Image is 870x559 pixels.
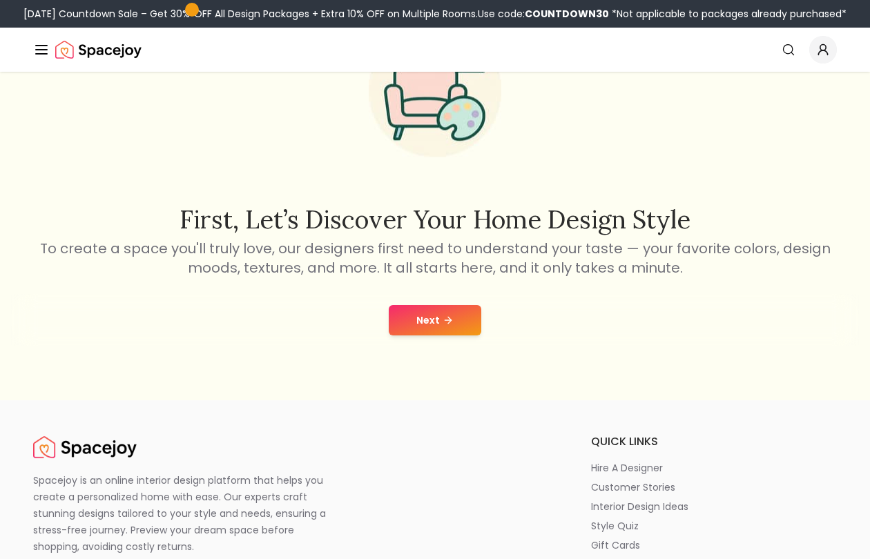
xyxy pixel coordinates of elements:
p: hire a designer [591,461,663,475]
span: *Not applicable to packages already purchased* [609,7,847,21]
img: Spacejoy Logo [55,36,142,63]
p: style quiz [591,519,639,533]
p: Spacejoy is an online interior design platform that helps you create a personalized home with eas... [33,472,342,555]
a: Spacejoy [33,433,137,461]
a: Spacejoy [55,36,142,63]
nav: Global [33,28,837,72]
p: To create a space you'll truly love, our designers first need to understand your taste — your fav... [37,239,833,277]
img: Start Style Quiz Illustration [347,2,523,179]
a: interior design ideas [591,500,837,513]
button: Next [389,305,481,335]
h6: quick links [591,433,837,450]
a: hire a designer [591,461,837,475]
div: [DATE] Countdown Sale – Get 30% OFF All Design Packages + Extra 10% OFF on Multiple Rooms. [23,7,847,21]
a: customer stories [591,480,837,494]
p: customer stories [591,480,675,494]
h2: First, let’s discover your home design style [37,206,833,233]
a: style quiz [591,519,837,533]
span: Use code: [478,7,609,21]
b: COUNTDOWN30 [525,7,609,21]
a: gift cards [591,538,837,552]
img: Spacejoy Logo [33,433,137,461]
p: interior design ideas [591,500,688,513]
p: gift cards [591,538,640,552]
